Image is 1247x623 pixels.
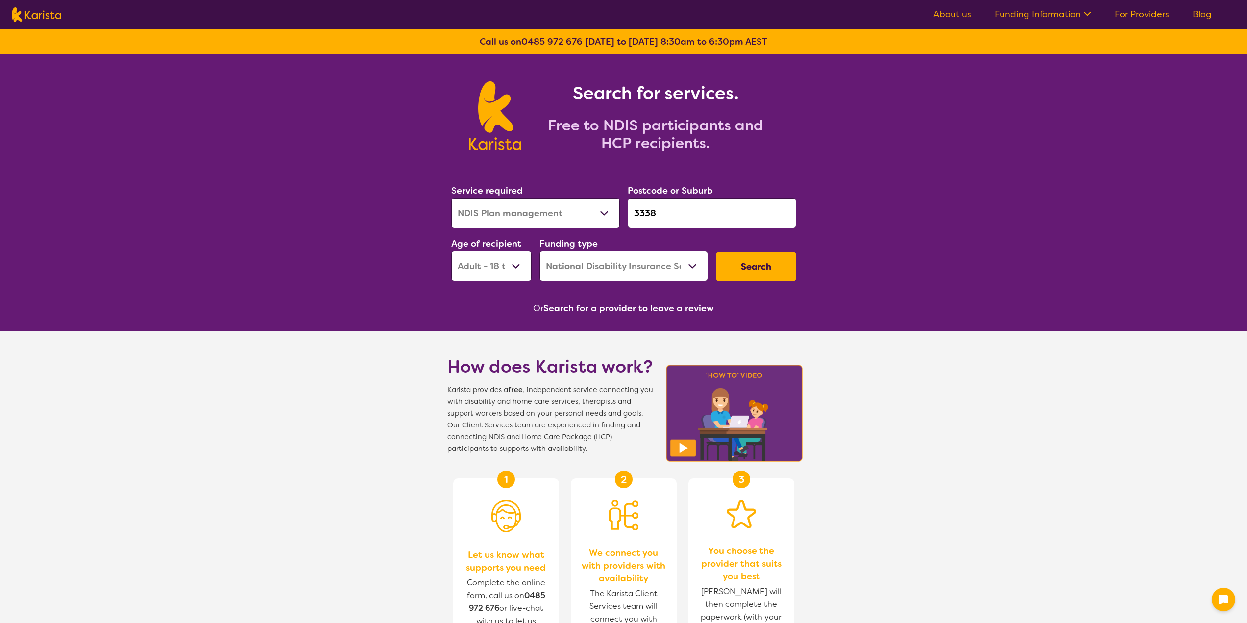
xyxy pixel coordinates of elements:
[628,198,796,228] input: Type
[663,362,806,465] img: Karista video
[995,8,1091,20] a: Funding Information
[933,8,971,20] a: About us
[521,36,583,48] a: 0485 972 676
[463,548,549,574] span: Let us know what supports you need
[615,471,633,488] div: 2
[447,384,653,455] span: Karista provides a , independent service connecting you with disability and home care services, t...
[733,471,750,488] div: 3
[698,545,784,583] span: You choose the provider that suits you best
[581,547,667,585] span: We connect you with providers with availability
[543,301,714,316] button: Search for a provider to leave a review
[451,238,521,249] label: Age of recipient
[533,301,543,316] span: Or
[508,385,523,395] b: free
[539,238,598,249] label: Funding type
[451,185,523,197] label: Service required
[1193,8,1212,20] a: Blog
[628,185,713,197] label: Postcode or Suburb
[480,36,767,48] b: Call us on [DATE] to [DATE] 8:30am to 6:30pm AEST
[497,471,515,488] div: 1
[533,81,778,105] h1: Search for services.
[727,500,756,528] img: Star icon
[716,252,796,281] button: Search
[447,355,653,378] h1: How does Karista work?
[469,81,521,150] img: Karista logo
[1115,8,1169,20] a: For Providers
[12,7,61,22] img: Karista logo
[491,500,521,532] img: Person with headset icon
[533,117,778,152] h2: Free to NDIS participants and HCP recipients.
[609,500,638,530] img: Person being matched to services icon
